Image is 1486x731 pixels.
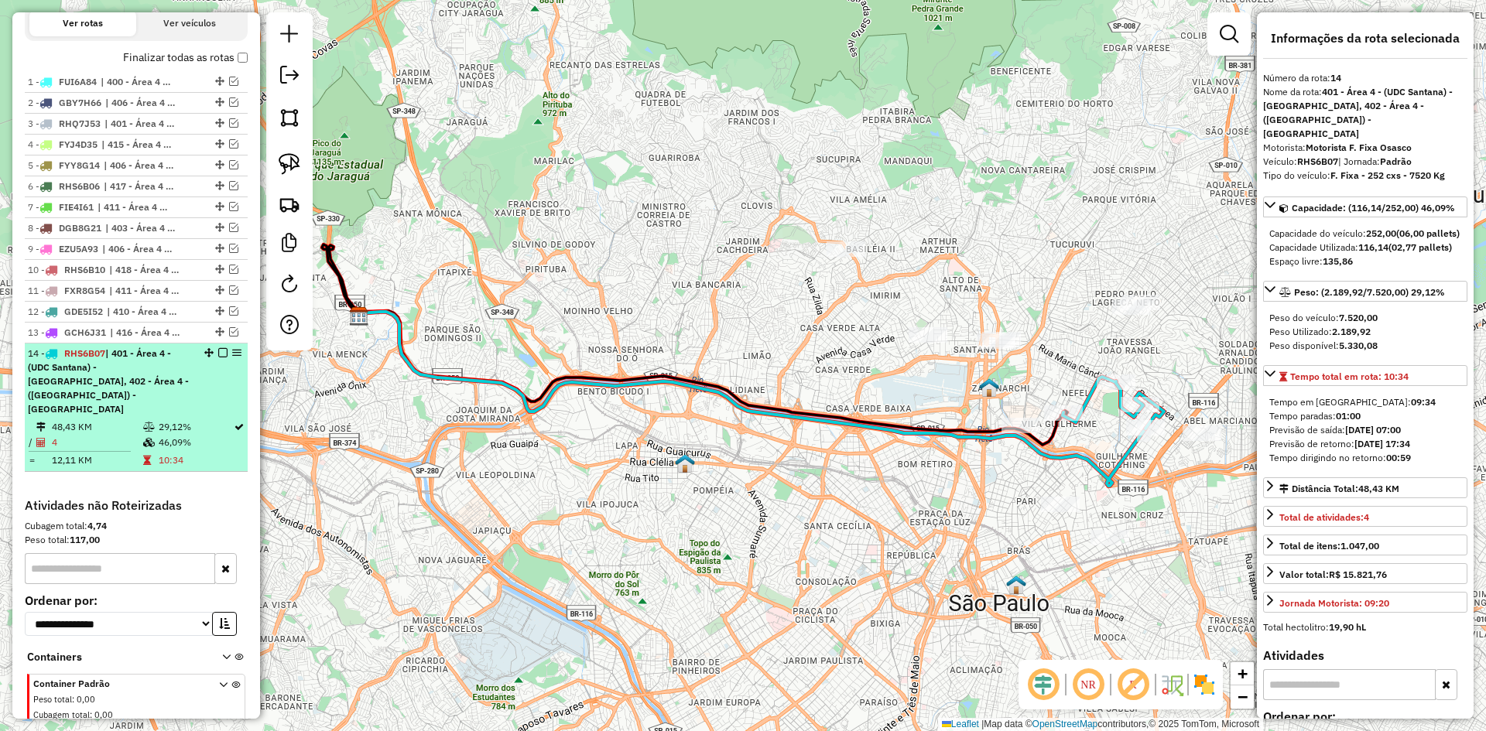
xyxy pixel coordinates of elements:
[1329,621,1366,633] strong: 19,90 hL
[1269,423,1461,437] div: Previsão de saída:
[1269,254,1461,268] div: Espaço livre:
[143,438,155,447] i: % de utilização da cubagem
[1263,620,1467,634] div: Total hectolitro:
[27,649,202,665] span: Containers
[215,285,224,295] em: Alterar sequência das rotas
[87,520,107,531] strong: 4,74
[1279,511,1369,523] span: Total de atividades:
[1366,227,1396,239] strong: 252,00
[28,264,105,275] span: 10 -
[143,456,151,465] i: Tempo total em rota
[51,453,142,468] td: 12,11 KM
[1192,672,1217,697] img: Exibir/Ocultar setores
[942,719,979,729] a: Leaflet
[59,159,100,171] span: FYY8G14
[105,221,176,235] span: 403 - Área 4 - (UDC Santana) - Vila Isolina / Vila Ede
[1263,281,1467,302] a: Peso: (2.189,92/7.520,00) 29,12%
[64,326,106,338] span: GCH6J31
[1358,483,1399,494] span: 48,43 KM
[1336,410,1361,422] strong: 01:00
[1306,142,1412,153] strong: Motorista F. Fixa Osasco
[28,180,100,192] span: 6 -
[1354,438,1410,449] strong: [DATE] 17:34
[1269,339,1461,353] div: Peso disponível:
[215,77,224,86] em: Alterar sequência das rotas
[1294,286,1445,298] span: Peso: (2.189,92/7.520,00) 29,12%
[1340,540,1379,552] strong: 1.047,00
[29,10,136,36] button: Ver rotas
[229,118,238,128] em: Visualizar rota
[215,265,224,274] em: Alterar sequência das rotas
[64,285,105,296] span: FXR8G54
[1279,482,1399,496] div: Distância Total:
[1238,687,1248,706] span: −
[28,222,101,234] span: 8 -
[28,453,36,468] td: =
[64,306,103,317] span: GDE5I52
[1263,563,1467,584] a: Valor total:R$ 15.821,76
[94,709,113,720] span: 0,00
[1041,497,1080,512] div: Atividade não roteirizada - LANCHONETE OLIVEIRA
[1269,227,1461,241] div: Capacidade do veículo:
[981,719,984,729] span: |
[215,118,224,128] em: Alterar sequência das rotas
[1091,530,1129,545] div: Atividade não roteirizada - PADARIA AM
[1386,452,1411,463] strong: 00:59
[827,241,865,257] div: Atividade não roteirizada - FRANCISCO DE ASSIS ALVES JALES ALVES
[235,422,244,432] i: Rota otimizada
[1292,202,1455,213] span: Capacidade: (116,14/252,00) 46,09%
[28,347,189,415] span: 14 -
[1114,666,1152,703] span: Exibir rótulo
[1112,299,1151,315] div: Atividade não roteirizada - JOSE WALDEMAR DE SOU
[158,435,233,450] td: 46,09%
[36,438,46,447] i: Total de Atividades
[1388,241,1452,253] strong: (02,77 pallets)
[1380,155,1412,167] strong: Padrão
[1269,437,1461,451] div: Previsão de retorno:
[1269,312,1378,323] span: Peso do veículo:
[1269,241,1461,254] div: Capacidade Utilizada:
[274,60,305,94] a: Exportar sessão
[104,159,175,173] span: 406 - Área 4 - (UDC Santana) - Vila Gustavo, 736 - Área 4 (UDC Santana) - Shopping Metrô Tucuruvi
[1279,596,1389,610] div: Jornada Motorista: 09:20
[77,694,95,705] span: 0,00
[59,76,97,87] span: FUI6A84
[1263,31,1467,46] h4: Informações da rota selecionada
[1263,365,1467,386] a: Tempo total em rota: 10:34
[229,327,238,336] em: Visualizar rota
[1263,592,1467,613] a: Jornada Motorista: 09:20
[1297,155,1338,167] strong: RHS6B07
[1323,255,1353,267] strong: 135,86
[59,243,98,254] span: EZU5A93
[158,419,233,435] td: 29,12%
[1290,371,1409,382] span: Tempo total em rota: 10:34
[25,533,248,547] div: Peso total:
[1263,141,1467,155] div: Motorista:
[229,160,238,169] em: Visualizar rota
[274,227,305,262] a: Criar modelo
[123,50,248,66] label: Finalizar todas as rotas
[982,332,1021,347] div: Atividade não roteirizada - LANCHONETE RAINHA DA
[109,284,180,298] span: 411 - Área 4 - (UDC Santana) - Santana
[1070,666,1107,703] span: Ocultar NR
[979,377,999,398] img: 610 UDC Full Santana
[90,709,92,720] span: :
[102,242,173,256] span: 406 - Área 4 - (UDC Santana) - Vila Gustavo
[349,306,369,326] img: CDD São Paulo
[28,97,101,108] span: 2 -
[212,612,237,636] button: Ordem crescente
[909,327,947,343] div: Atividade não roteirizada - DOCE ENCONTRO CAFETE
[1269,325,1461,339] div: Peso Utilizado:
[1411,396,1436,408] strong: 09:34
[977,333,1015,349] div: Atividade não roteirizada - EDGAR INACIO DA SILVA
[1214,19,1245,50] a: Exibir filtros
[25,498,248,513] h4: Atividades não Roteirizadas
[98,200,169,214] span: 411 - Área 4 - (UDC Santana) - Santana
[938,718,1263,731] div: Map data © contributors,© 2025 TomTom, Microsoft
[1231,662,1254,685] a: Zoom in
[229,285,238,295] em: Visualizar rota
[279,107,300,128] img: Selecionar atividades - polígono
[70,534,100,545] strong: 117,00
[1263,86,1453,139] strong: 401 - Área 4 - (UDC Santana) - [GEOGRAPHIC_DATA], 402 - Área 4 - ([GEOGRAPHIC_DATA]) - [GEOGRAPHI...
[1330,72,1341,84] strong: 14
